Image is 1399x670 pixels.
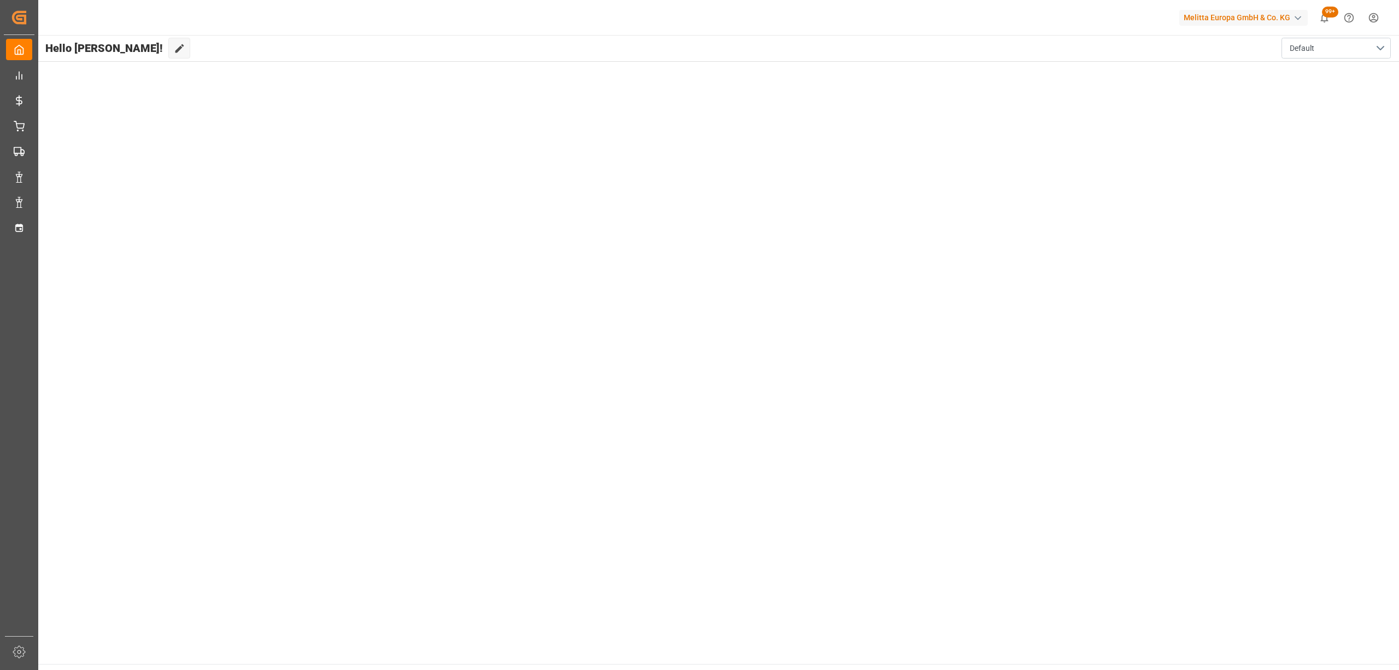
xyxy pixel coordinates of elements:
div: Melitta Europa GmbH & Co. KG [1179,10,1308,26]
span: Hello [PERSON_NAME]! [45,38,163,59]
button: open menu [1282,38,1391,59]
button: Melitta Europa GmbH & Co. KG [1179,7,1312,28]
span: Default [1290,43,1314,54]
span: 99+ [1322,7,1338,18]
button: show 100 new notifications [1312,5,1337,30]
button: Help Center [1337,5,1361,30]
